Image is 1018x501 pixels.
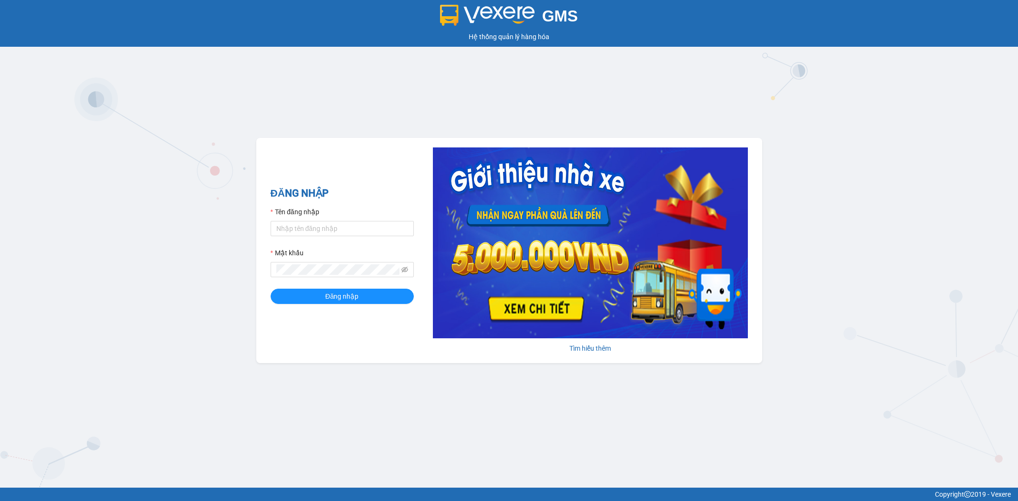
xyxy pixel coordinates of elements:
[433,343,748,354] div: Tìm hiểu thêm
[271,221,414,236] input: Tên đăng nhập
[440,14,578,22] a: GMS
[271,186,414,201] h2: ĐĂNG NHẬP
[433,147,748,338] img: banner-0
[271,207,319,217] label: Tên đăng nhập
[7,489,1011,500] div: Copyright 2019 - Vexere
[271,248,304,258] label: Mật khẩu
[542,7,578,25] span: GMS
[401,266,408,273] span: eye-invisible
[2,31,1016,42] div: Hệ thống quản lý hàng hóa
[276,264,399,275] input: Mật khẩu
[271,289,414,304] button: Đăng nhập
[325,291,359,302] span: Đăng nhập
[964,491,971,498] span: copyright
[440,5,535,26] img: logo 2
